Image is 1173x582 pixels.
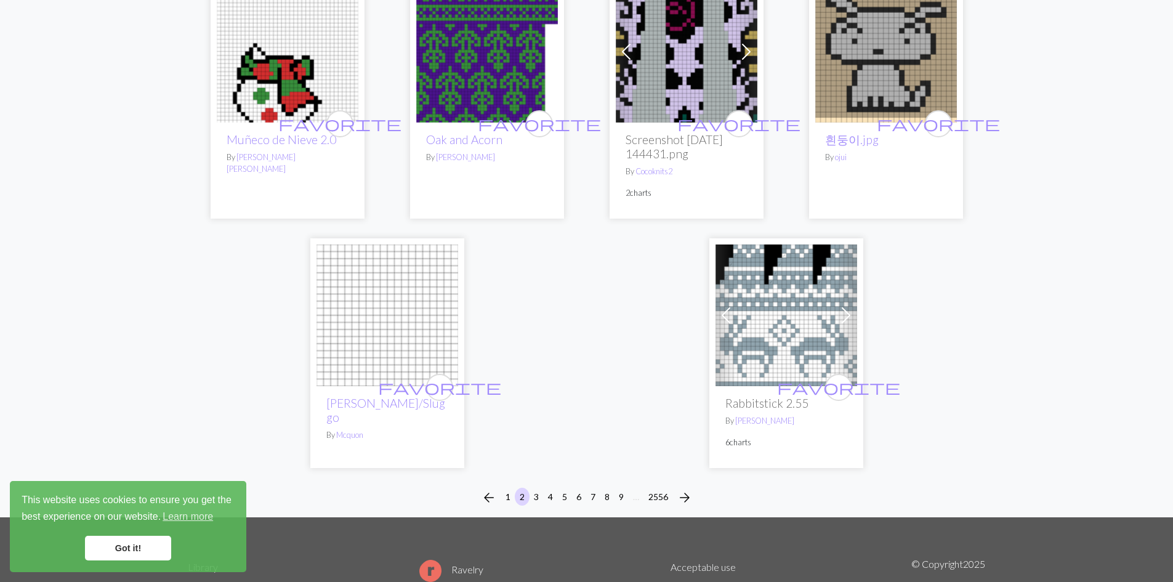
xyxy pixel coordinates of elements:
[672,488,697,507] button: Next
[643,488,673,506] button: 2556
[586,488,600,506] button: 7
[825,374,852,401] button: favourite
[227,132,336,147] a: Muñeco de Nieve 2.0
[22,493,235,526] span: This website uses cookies to ensure you get the best experience on our website.
[326,110,353,137] button: favourite
[378,375,501,400] i: favourite
[278,114,401,133] span: favorite
[529,488,544,506] button: 3
[478,111,601,136] i: favourite
[715,308,857,320] a: Rabbitstick 2.55 corrected
[378,378,501,397] span: favorite
[614,488,629,506] button: 9
[85,536,171,560] a: dismiss cookie message
[725,437,847,448] p: 6 charts
[477,488,501,507] button: Previous
[626,132,748,161] h2: Screenshot [DATE] 144431.png
[725,396,847,410] h2: Rabbitstick 2.55
[161,507,215,526] a: learn more about cookies
[825,132,879,147] a: 흰둥이.jpg
[877,111,1000,136] i: favourite
[677,490,692,505] i: Next
[777,378,900,397] span: favorite
[725,415,847,427] p: By
[426,374,453,401] button: favourite
[482,489,496,506] span: arrow_back
[477,488,697,507] nav: Page navigation
[835,152,847,162] a: ojui
[419,564,483,575] a: Ravelry
[825,152,947,163] p: By
[426,152,548,163] p: By
[10,481,246,572] div: cookieconsent
[326,396,445,424] a: [PERSON_NAME]/Sluggo
[515,488,530,506] button: 2
[815,44,957,56] a: 흰둥이.jpg
[482,490,496,505] i: Previous
[419,560,441,582] img: Ravelry logo
[557,488,572,506] button: 5
[626,187,748,199] p: 2 charts
[426,132,502,147] a: Oak and Acorn
[725,110,752,137] button: favourite
[671,561,736,573] a: Acceptable use
[600,488,615,506] button: 8
[501,488,515,506] button: 1
[877,114,1000,133] span: favorite
[635,166,672,176] a: Cocoknits2
[227,152,349,175] p: By
[316,245,458,386] img: Nancy/Sluggo
[336,430,363,440] a: Mcquon
[626,166,748,177] p: By
[777,375,900,400] i: favourite
[925,110,952,137] button: favourite
[326,429,448,441] p: By
[616,44,757,56] a: Screenshot 2025-09-22 144431.png
[735,416,794,426] a: [PERSON_NAME]
[571,488,586,506] button: 6
[416,44,558,56] a: Greenery
[217,44,358,56] a: Muñeco de Nieve 2.0
[677,489,692,506] span: arrow_forward
[478,114,601,133] span: favorite
[316,308,458,320] a: Nancy/Sluggo
[278,111,401,136] i: favourite
[677,111,800,136] i: favourite
[227,152,296,174] a: [PERSON_NAME] [PERSON_NAME]
[677,114,800,133] span: favorite
[436,152,495,162] a: [PERSON_NAME]
[543,488,558,506] button: 4
[526,110,553,137] button: favourite
[715,245,857,386] img: Rabbitstick 2.55 corrected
